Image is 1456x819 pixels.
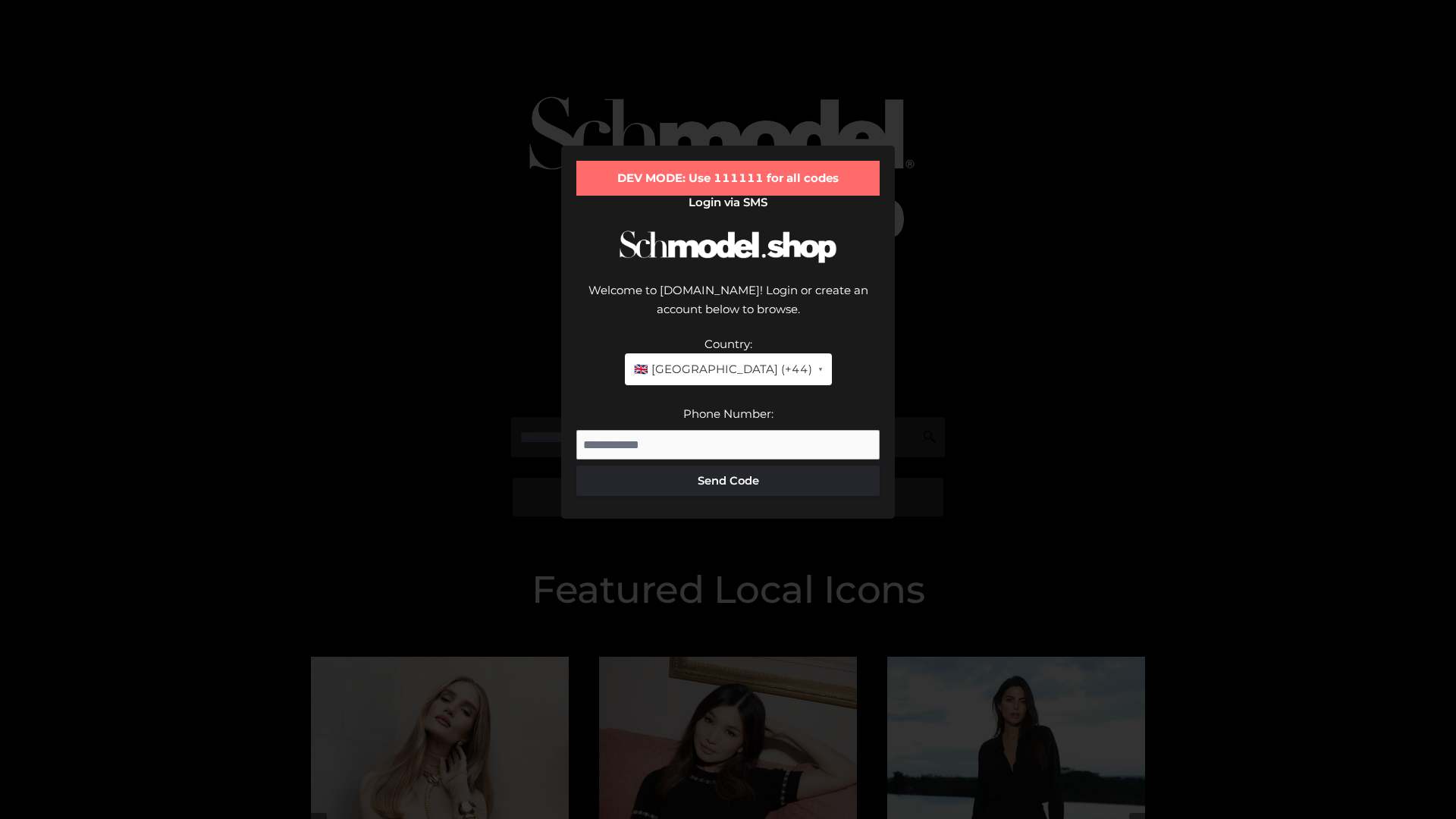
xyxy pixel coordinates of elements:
div: DEV MODE: Use 111111 for all codes [576,161,880,196]
div: Welcome to [DOMAIN_NAME]! Login or create an account below to browse. [576,281,880,334]
span: 🇬🇧 [GEOGRAPHIC_DATA] (+44) [634,359,812,379]
label: Country: [704,337,752,351]
img: Schmodel Logo [614,217,842,277]
label: Phone Number: [683,406,773,421]
button: Send Code [576,466,880,496]
h2: Login via SMS [576,196,880,209]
